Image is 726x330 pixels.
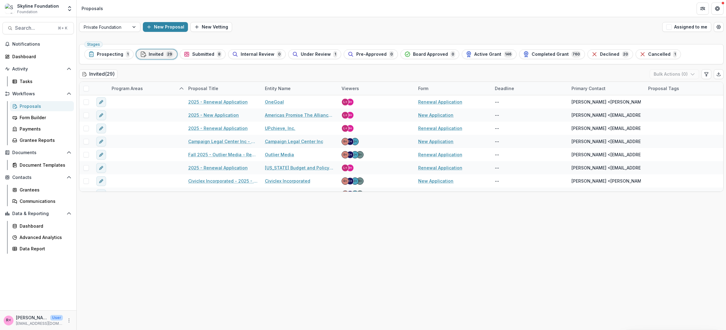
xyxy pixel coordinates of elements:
[261,82,338,95] div: Entity Name
[228,49,286,59] button: Internal Review0
[587,49,633,59] button: Declined20
[136,49,177,59] button: Invited29
[10,101,74,111] a: Proposals
[185,85,222,92] div: Proposal Title
[188,178,258,184] a: Civiclex Incorporated - 2025 - New Application
[180,49,226,59] button: Submitted8
[241,52,274,57] span: Internal Review
[20,198,69,204] div: Communications
[185,82,261,95] div: Proposal Title
[12,66,64,72] span: Activity
[418,138,453,145] a: New Application
[571,51,581,58] span: 760
[96,163,106,173] button: edit
[2,51,74,62] a: Dashboard
[418,112,453,118] a: New Application
[418,99,462,105] a: Renewal Application
[353,180,357,183] div: Jenny Montoya <jenny@skylinefoundation.org>
[415,85,432,92] div: Form
[10,196,74,206] a: Communications
[532,52,569,57] span: Completed Grant
[519,49,585,59] button: Completed Grant760
[20,78,69,85] div: Tasks
[79,4,105,13] nav: breadcrumb
[495,125,499,131] div: --
[126,51,130,58] span: 1
[348,166,352,169] div: Raquel Donoso <raquel@skylinefoundation.org>
[2,64,74,74] button: Open Activity
[10,232,74,242] a: Advanced Analytics
[356,52,387,57] span: Pre-Approved
[12,42,71,47] span: Notifications
[20,137,69,143] div: Grantee Reports
[495,178,499,184] div: --
[10,185,74,195] a: Grantees
[56,25,69,32] div: ⌘ + K
[20,234,69,241] div: Advanced Analytics
[348,101,352,104] div: Raquel Donoso <raquel@skylinefoundation.org>
[495,138,499,145] div: --
[711,2,724,15] button: Get Help
[12,175,64,180] span: Contacts
[108,82,185,95] div: Program Areas
[10,124,74,134] a: Payments
[495,151,499,158] div: --
[568,85,609,92] div: Primary Contact
[20,114,69,121] div: Form Builder
[82,5,103,12] div: Proposals
[5,4,15,13] img: Skyline Foundation
[644,85,683,92] div: Proposal Tags
[415,82,491,95] div: Form
[413,52,448,57] span: Board Approved
[15,25,54,31] span: Search...
[697,2,709,15] button: Partners
[10,135,74,145] a: Grantee Reports
[2,89,74,99] button: Open Workflows
[10,112,74,123] a: Form Builder
[673,51,677,58] span: 1
[348,140,352,143] div: Eddie Whitfield <eddie@skylinefoundation.org>
[17,3,59,9] div: Skyline Foundation
[10,76,74,86] a: Tasks
[344,49,398,59] button: Pre-Approved0
[644,82,721,95] div: Proposal Tags
[96,123,106,133] button: edit
[343,153,347,156] div: Rose Brookhouse <rose@skylinefoundation.org> <rose@skylinefoundation.org>
[50,315,63,321] p: User
[10,221,74,231] a: Dashboard
[2,39,74,49] button: Notifications
[188,112,239,118] a: 2025 - New Application
[648,52,671,57] span: Cancelled
[418,151,462,158] a: Renewal Application
[265,191,322,197] a: Protect Democracy Project
[636,49,681,59] button: Cancelled1
[343,101,347,104] div: Lisa Dinh <lisa@skylinefoundation.org>
[343,127,347,130] div: Lisa Dinh <lisa@skylinefoundation.org>
[495,191,509,197] div: [DATE]
[12,91,64,97] span: Workflows
[288,49,341,59] button: Under Review1
[495,112,499,118] div: --
[491,85,518,92] div: Deadline
[265,112,334,118] a: Americas Promise The Alliance For Youth
[188,99,248,105] a: 2025 - Renewal Application
[84,49,134,59] button: Prospecting1
[97,52,123,57] span: Prospecting
[65,2,74,15] button: Open entity switcher
[188,125,248,131] a: 2025 - Renewal Application
[96,97,106,107] button: edit
[265,151,294,158] a: Outlier Media
[418,191,453,197] a: New Application
[188,138,258,145] a: Campaign Legal Center Inc - 2025 - New Application
[10,244,74,254] a: Data Report
[265,165,334,171] a: [US_STATE] Budget and Policy Institute
[358,180,362,183] div: Bettina Chang <bettina@skylinefoundation.org>
[265,178,310,184] a: Civiclex Incorporated
[12,150,64,155] span: Documents
[96,176,106,186] button: edit
[622,51,629,58] span: 20
[491,82,568,95] div: Deadline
